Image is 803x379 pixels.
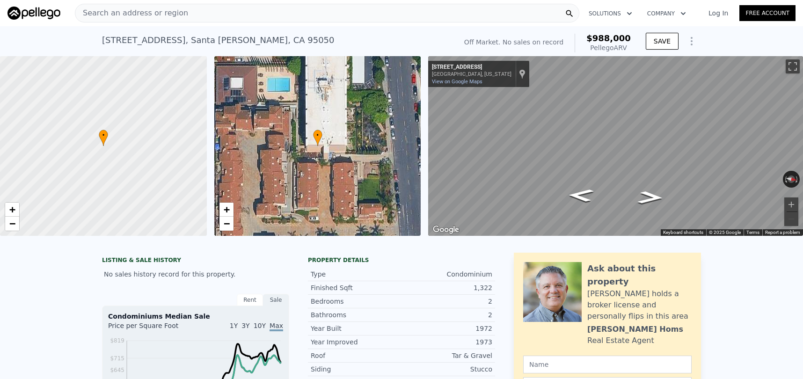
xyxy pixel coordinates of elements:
[311,297,401,306] div: Bedrooms
[237,294,263,306] div: Rent
[428,56,803,236] div: Street View
[746,230,759,235] a: Terms (opens in new tab)
[241,322,249,329] span: 3Y
[401,270,492,279] div: Condominium
[782,174,800,184] button: Reset the view
[7,7,60,20] img: Pellego
[311,283,401,292] div: Finished Sqft
[9,204,15,215] span: +
[219,217,234,231] a: Zoom out
[99,130,108,146] div: •
[523,356,692,373] input: Name
[581,5,640,22] button: Solutions
[99,131,108,139] span: •
[795,171,800,188] button: Rotate clockwise
[627,188,674,207] path: Go North, Civic Center Dr
[102,34,335,47] div: [STREET_ADDRESS] , Santa [PERSON_NAME] , CA 95050
[586,43,631,52] div: Pellego ARV
[587,324,683,335] div: [PERSON_NAME] Homs
[519,69,526,79] a: Show location on map
[108,321,196,336] div: Price per Square Foot
[270,322,283,331] span: Max
[401,283,492,292] div: 1,322
[586,33,631,43] span: $988,000
[110,355,124,362] tspan: $715
[311,337,401,347] div: Year Improved
[230,322,238,329] span: 1Y
[5,217,19,231] a: Zoom out
[75,7,188,19] span: Search an address or region
[308,256,495,264] div: Property details
[219,203,234,217] a: Zoom in
[401,297,492,306] div: 2
[697,8,739,18] a: Log In
[765,230,800,235] a: Report a problem
[663,229,703,236] button: Keyboard shortcuts
[401,324,492,333] div: 1972
[431,224,461,236] img: Google
[432,64,511,71] div: [STREET_ADDRESS]
[432,79,482,85] a: View on Google Maps
[557,186,605,205] path: Go South, Civic Center Dr
[311,310,401,320] div: Bathrooms
[313,131,322,139] span: •
[311,351,401,360] div: Roof
[223,204,229,215] span: +
[784,212,798,226] button: Zoom out
[401,351,492,360] div: Tar & Gravel
[783,171,788,188] button: Rotate counterclockwise
[311,364,401,374] div: Siding
[431,224,461,236] a: Open this area in Google Maps (opens a new window)
[254,322,266,329] span: 10Y
[682,32,701,51] button: Show Options
[428,56,803,236] div: Map
[432,71,511,77] div: [GEOGRAPHIC_DATA], [US_STATE]
[464,37,563,47] div: Off Market. No sales on record
[263,294,289,306] div: Sale
[646,33,679,50] button: SAVE
[401,364,492,374] div: Stucco
[102,266,289,283] div: No sales history record for this property.
[640,5,693,22] button: Company
[709,230,741,235] span: © 2025 Google
[784,197,798,211] button: Zoom in
[311,270,401,279] div: Type
[223,218,229,229] span: −
[108,312,283,321] div: Condominiums Median Sale
[587,335,654,346] div: Real Estate Agent
[739,5,796,21] a: Free Account
[110,367,124,373] tspan: $645
[311,324,401,333] div: Year Built
[587,262,692,288] div: Ask about this property
[110,337,124,344] tspan: $819
[313,130,322,146] div: •
[786,59,800,73] button: Toggle fullscreen view
[5,203,19,217] a: Zoom in
[401,310,492,320] div: 2
[102,256,289,266] div: LISTING & SALE HISTORY
[401,337,492,347] div: 1973
[9,218,15,229] span: −
[587,288,692,322] div: [PERSON_NAME] holds a broker license and personally flips in this area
